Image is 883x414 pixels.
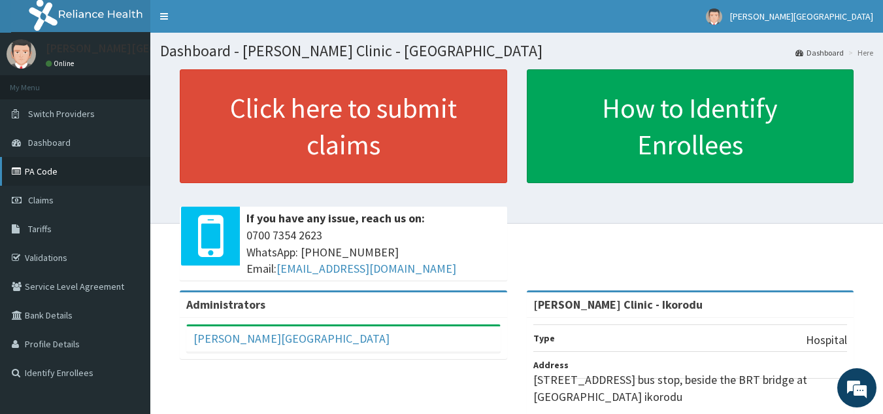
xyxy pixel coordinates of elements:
li: Here [845,47,873,58]
h1: Dashboard - [PERSON_NAME] Clinic - [GEOGRAPHIC_DATA] [160,43,873,60]
a: [PERSON_NAME][GEOGRAPHIC_DATA] [193,331,390,346]
a: Dashboard [795,47,844,58]
p: Hospital [806,332,847,349]
span: Dashboard [28,137,71,148]
span: Tariffs [28,223,52,235]
span: 0700 7354 2623 WhatsApp: [PHONE_NUMBER] Email: [246,227,501,277]
a: Click here to submit claims [180,69,507,183]
b: Administrators [186,297,265,312]
b: Type [533,332,555,344]
b: Address [533,359,569,371]
strong: [PERSON_NAME] Clinic - Ikorodu [533,297,703,312]
span: [PERSON_NAME][GEOGRAPHIC_DATA] [730,10,873,22]
b: If you have any issue, reach us on: [246,211,425,226]
img: User Image [7,39,36,69]
a: [EMAIL_ADDRESS][DOMAIN_NAME] [276,261,456,276]
p: [STREET_ADDRESS] bus stop, beside the BRT bridge at [GEOGRAPHIC_DATA] ikorodu [533,371,848,405]
a: How to Identify Enrollees [527,69,854,183]
span: Switch Providers [28,108,95,120]
a: Online [46,59,77,68]
p: [PERSON_NAME][GEOGRAPHIC_DATA] [46,43,239,54]
img: User Image [706,9,722,25]
span: Claims [28,194,54,206]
